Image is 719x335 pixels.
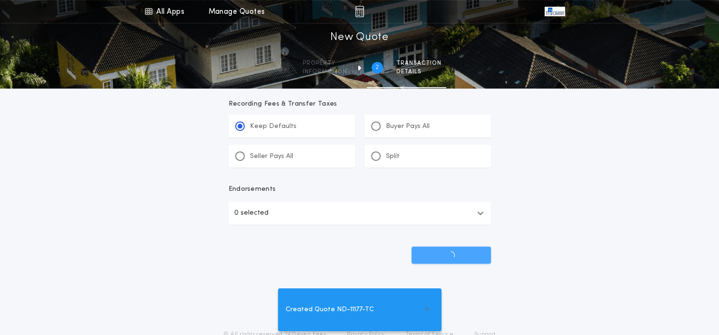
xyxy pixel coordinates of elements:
[355,6,364,17] img: img
[229,185,491,194] p: Endorsements
[303,68,347,76] span: information
[303,59,347,67] span: Property
[250,152,293,161] p: Seller Pays All
[234,207,268,219] p: 0 selected
[386,122,430,131] p: Buyer Pays All
[330,30,388,45] h1: New Quote
[386,152,400,161] p: Split
[250,122,297,131] p: Keep Defaults
[229,99,491,109] p: Recording Fees & Transfer Taxes
[286,305,374,315] span: Created Quote ND-11177-TC
[396,68,441,76] span: details
[545,7,565,16] img: vs-icon
[229,202,491,225] button: 0 selected
[396,59,441,67] span: Transaction
[375,64,379,71] h2: 2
